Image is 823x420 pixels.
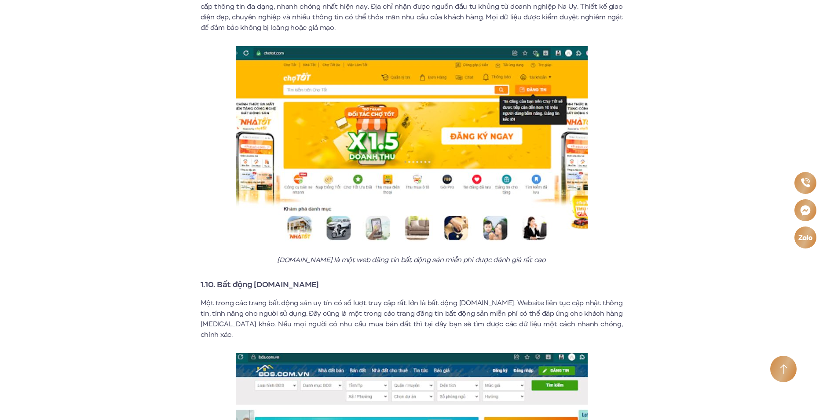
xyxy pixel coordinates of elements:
p: Một trong các trang bất động sản uy tín có số lượt truy cập rất lớn là bất động [DOMAIN_NAME]. We... [201,298,623,340]
img: Arrow icon [780,364,787,374]
strong: 1.10. Bất động [DOMAIN_NAME] [201,279,319,290]
img: Chotot.com là một web đăng tin bất động sản miễn phí được đánh giá rất cao [236,46,588,241]
em: [DOMAIN_NAME] là một web đăng tin bất động sản miễn phí được đánh giá rất cao [277,255,545,265]
img: Zalo icon [798,235,812,240]
img: Messenger icon [800,205,811,215]
img: Phone icon [801,178,810,187]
